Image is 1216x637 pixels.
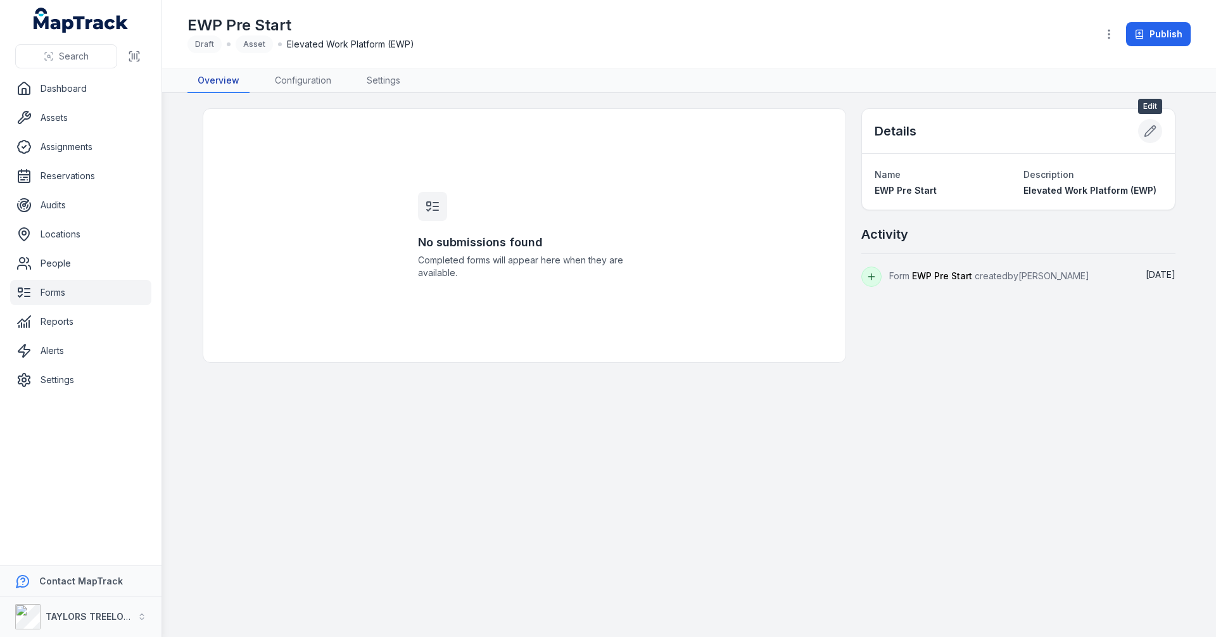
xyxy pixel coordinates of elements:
[10,367,151,393] a: Settings
[418,234,631,251] h3: No submissions found
[875,185,937,196] span: EWP Pre Start
[875,169,901,180] span: Name
[265,69,341,93] a: Configuration
[10,251,151,276] a: People
[187,69,250,93] a: Overview
[912,270,972,281] span: EWP Pre Start
[46,611,151,622] strong: TAYLORS TREELOPPING
[59,50,89,63] span: Search
[1023,169,1074,180] span: Description
[34,8,129,33] a: MapTrack
[10,134,151,160] a: Assignments
[10,163,151,189] a: Reservations
[10,222,151,247] a: Locations
[187,35,222,53] div: Draft
[39,576,123,586] strong: Contact MapTrack
[10,192,151,218] a: Audits
[1023,185,1156,196] span: Elevated Work Platform (EWP)
[10,338,151,363] a: Alerts
[287,38,414,51] span: Elevated Work Platform (EWP)
[1138,99,1162,114] span: Edit
[10,280,151,305] a: Forms
[10,309,151,334] a: Reports
[889,270,1089,281] span: Form created by [PERSON_NAME]
[10,76,151,101] a: Dashboard
[875,122,916,140] h2: Details
[861,225,908,243] h2: Activity
[236,35,273,53] div: Asset
[10,105,151,130] a: Assets
[1146,269,1175,280] span: [DATE]
[15,44,117,68] button: Search
[418,254,631,279] span: Completed forms will appear here when they are available.
[187,15,414,35] h1: EWP Pre Start
[1126,22,1191,46] button: Publish
[357,69,410,93] a: Settings
[1146,269,1175,280] time: 03/06/2025, 5:16:59 pm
